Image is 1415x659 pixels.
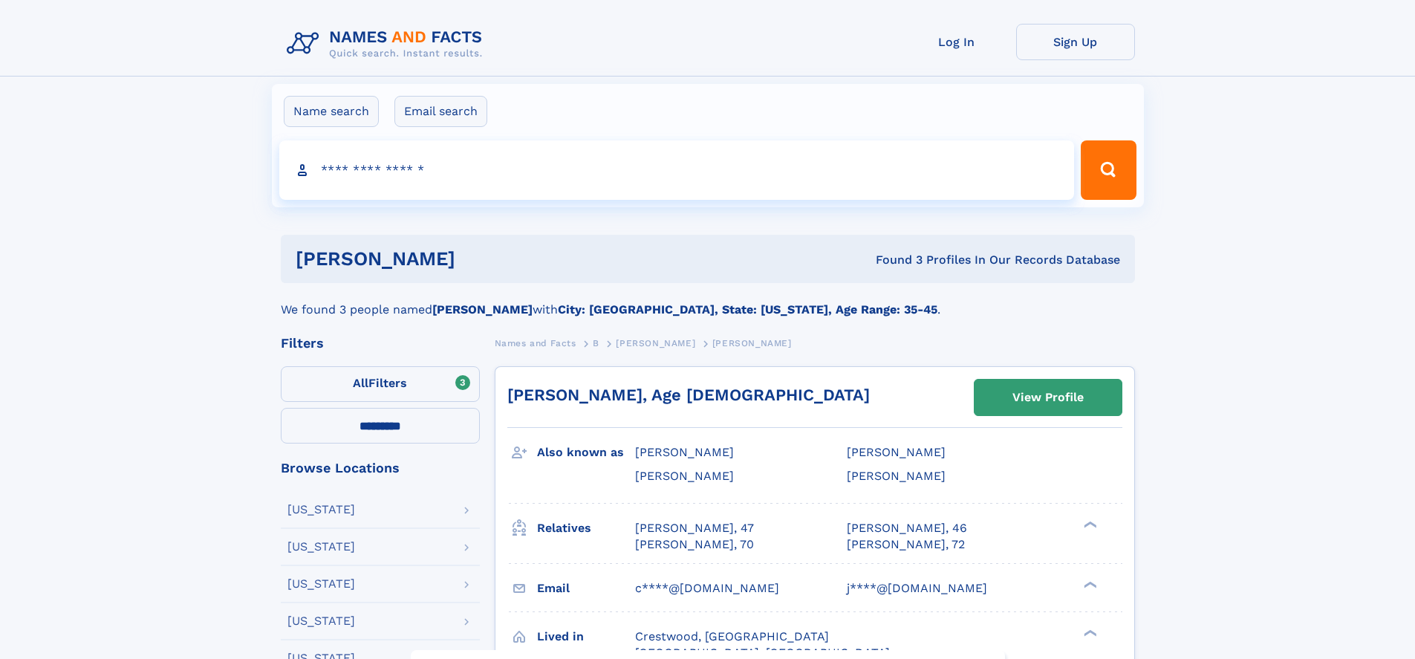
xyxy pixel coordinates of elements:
[279,140,1075,200] input: search input
[281,337,480,350] div: Filters
[847,520,967,536] a: [PERSON_NAME], 46
[537,576,635,601] h3: Email
[281,366,480,402] label: Filters
[635,629,829,643] span: Crestwood, [GEOGRAPHIC_DATA]
[1012,380,1084,415] div: View Profile
[616,338,695,348] span: [PERSON_NAME]
[537,624,635,649] h3: Lived in
[635,520,754,536] a: [PERSON_NAME], 47
[1080,580,1098,589] div: ❯
[558,302,937,316] b: City: [GEOGRAPHIC_DATA], State: [US_STATE], Age Range: 35-45
[537,440,635,465] h3: Also known as
[284,96,379,127] label: Name search
[712,338,792,348] span: [PERSON_NAME]
[1016,24,1135,60] a: Sign Up
[593,338,599,348] span: B
[281,24,495,64] img: Logo Names and Facts
[847,469,946,483] span: [PERSON_NAME]
[287,504,355,516] div: [US_STATE]
[1081,140,1136,200] button: Search Button
[281,461,480,475] div: Browse Locations
[287,615,355,627] div: [US_STATE]
[287,541,355,553] div: [US_STATE]
[975,380,1122,415] a: View Profile
[1080,628,1098,637] div: ❯
[635,469,734,483] span: [PERSON_NAME]
[296,250,666,268] h1: [PERSON_NAME]
[281,283,1135,319] div: We found 3 people named with .
[507,386,870,404] a: [PERSON_NAME], Age [DEMOGRAPHIC_DATA]
[897,24,1016,60] a: Log In
[635,536,754,553] a: [PERSON_NAME], 70
[537,516,635,541] h3: Relatives
[432,302,533,316] b: [PERSON_NAME]
[1080,519,1098,529] div: ❯
[593,334,599,352] a: B
[495,334,576,352] a: Names and Facts
[847,536,965,553] a: [PERSON_NAME], 72
[635,445,734,459] span: [PERSON_NAME]
[287,578,355,590] div: [US_STATE]
[353,376,368,390] span: All
[616,334,695,352] a: [PERSON_NAME]
[666,252,1120,268] div: Found 3 Profiles In Our Records Database
[394,96,487,127] label: Email search
[847,445,946,459] span: [PERSON_NAME]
